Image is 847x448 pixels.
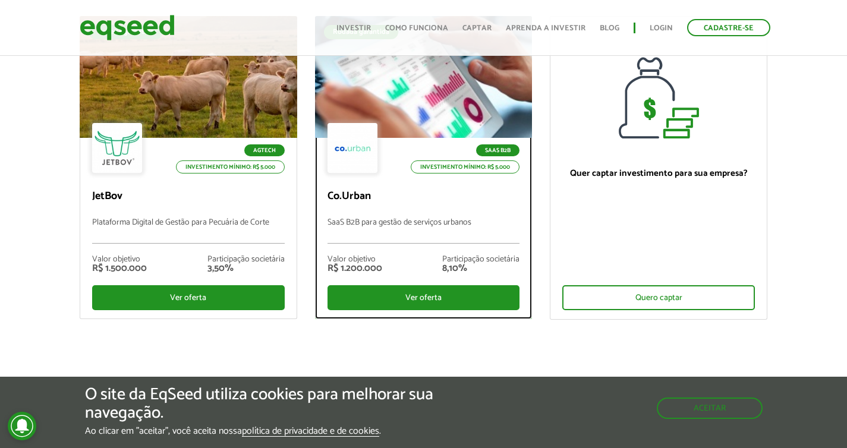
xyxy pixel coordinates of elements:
[85,425,492,437] p: Ao clicar em "aceitar", você aceita nossa .
[476,144,519,156] p: SaaS B2B
[328,255,382,264] div: Valor objetivo
[80,16,297,319] a: Rodada garantida Agtech Investimento mínimo: R$ 5.000 JetBov Plataforma Digital de Gestão para Pe...
[657,397,763,419] button: Aceitar
[328,190,520,203] p: Co.Urban
[328,218,520,244] p: SaaS B2B para gestão de serviços urbanos
[207,255,285,264] div: Participação societária
[92,264,147,273] div: R$ 1.500.000
[562,285,755,310] div: Quero captar
[336,24,371,32] a: Investir
[92,218,285,244] p: Plataforma Digital de Gestão para Pecuária de Corte
[176,160,285,173] p: Investimento mínimo: R$ 5.000
[328,264,382,273] div: R$ 1.200.000
[207,264,285,273] div: 3,50%
[462,24,492,32] a: Captar
[315,16,533,319] a: Rodada garantida SaaS B2B Investimento mínimo: R$ 5.000 Co.Urban SaaS B2B para gestão de serviços...
[506,24,585,32] a: Aprenda a investir
[80,12,175,43] img: EqSeed
[92,285,285,310] div: Ver oferta
[92,190,285,203] p: JetBov
[385,24,448,32] a: Como funciona
[562,168,755,179] p: Quer captar investimento para sua empresa?
[600,24,619,32] a: Blog
[411,160,519,173] p: Investimento mínimo: R$ 5.000
[244,144,285,156] p: Agtech
[92,255,147,264] div: Valor objetivo
[85,386,492,422] h5: O site da EqSeed utiliza cookies para melhorar sua navegação.
[687,19,770,36] a: Cadastre-se
[242,427,379,437] a: política de privacidade e de cookies
[650,24,673,32] a: Login
[328,285,520,310] div: Ver oferta
[550,16,767,320] a: Quer captar investimento para sua empresa? Quero captar
[442,255,519,264] div: Participação societária
[442,264,519,273] div: 8,10%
